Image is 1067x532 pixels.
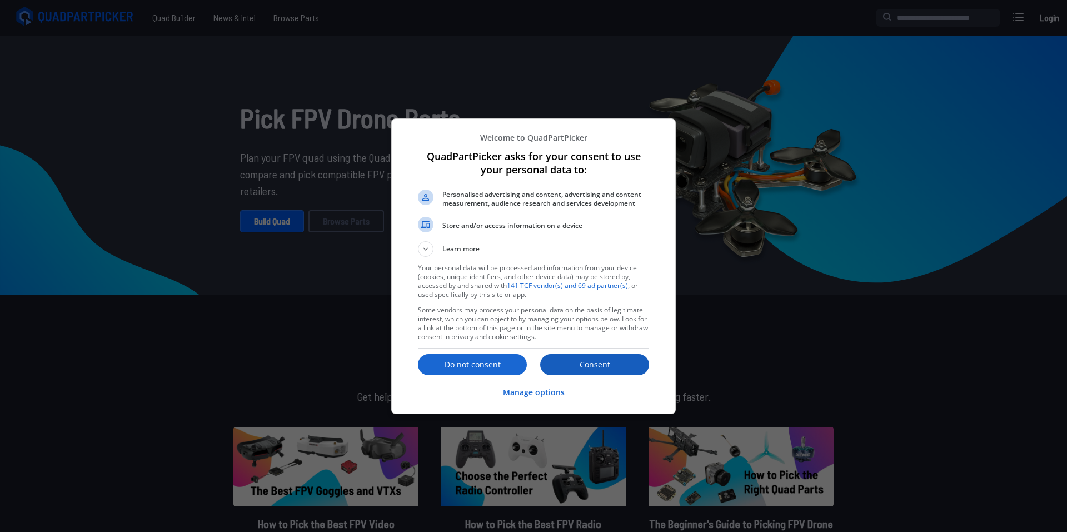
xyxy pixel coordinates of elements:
h1: QuadPartPicker asks for your consent to use your personal data to: [418,150,649,176]
button: Do not consent [418,354,527,375]
p: Welcome to QuadPartPicker [418,132,649,143]
a: 141 TCF vendor(s) and 69 ad partner(s) [507,281,628,290]
button: Manage options [503,381,565,405]
p: Some vendors may process your personal data on the basis of legitimate interest, which you can ob... [418,306,649,341]
span: Store and/or access information on a device [442,221,649,230]
button: Learn more [418,241,649,257]
div: QuadPartPicker asks for your consent to use your personal data to: [391,118,676,414]
span: Learn more [442,244,480,257]
button: Consent [540,354,649,375]
p: Manage options [503,387,565,398]
span: Personalised advertising and content, advertising and content measurement, audience research and ... [442,190,649,208]
p: Your personal data will be processed and information from your device (cookies, unique identifier... [418,263,649,299]
p: Do not consent [418,359,527,370]
p: Consent [540,359,649,370]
